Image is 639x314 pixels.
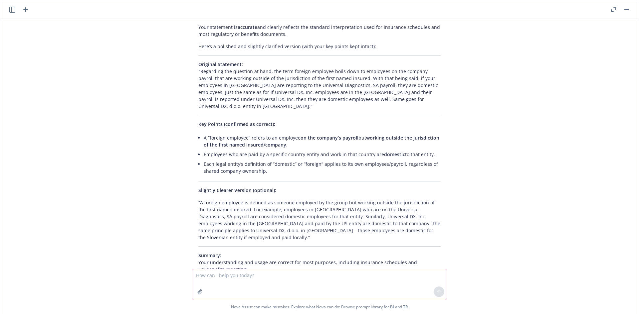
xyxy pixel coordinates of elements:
[301,135,358,141] span: on the company’s payroll
[198,61,441,110] p: "Regarding the question at hand, the term foreign employee boils down to employees on the company...
[204,133,441,150] li: A “foreign employee” refers to an employee but .
[3,300,636,314] span: Nova Assist can make mistakes. Explore what Nova can do: Browse prompt library for and
[384,151,405,157] span: domestic
[390,304,394,310] a: BI
[403,304,408,310] a: TR
[198,24,441,38] p: Your statement is and clearly reflects the standard interpretation used for insurance schedules a...
[198,199,441,241] p: “A foreign employee is defined as someone employed by the group but working outside the jurisdict...
[198,43,441,50] p: Here’s a polished and slightly clarified version (with your key points kept intact):
[198,252,441,287] p: Your understanding and usage are correct for most purposes, including insurance schedules and HR/...
[238,24,257,30] span: accurate
[204,159,441,176] li: Each legal entity’s definition of “domestic” or “foreign” applies to its own employees/payroll, r...
[204,135,439,148] span: working outside the jurisdiction of the first named insured/company
[204,150,441,159] li: Employees who are paid by a specific country entity and work in that country are to that entity.
[198,61,243,67] span: Original Statement:
[198,187,276,193] span: Slightly Clearer Version (optional):
[198,121,275,127] span: Key Points (confirmed as correct):
[198,252,221,259] span: Summary:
